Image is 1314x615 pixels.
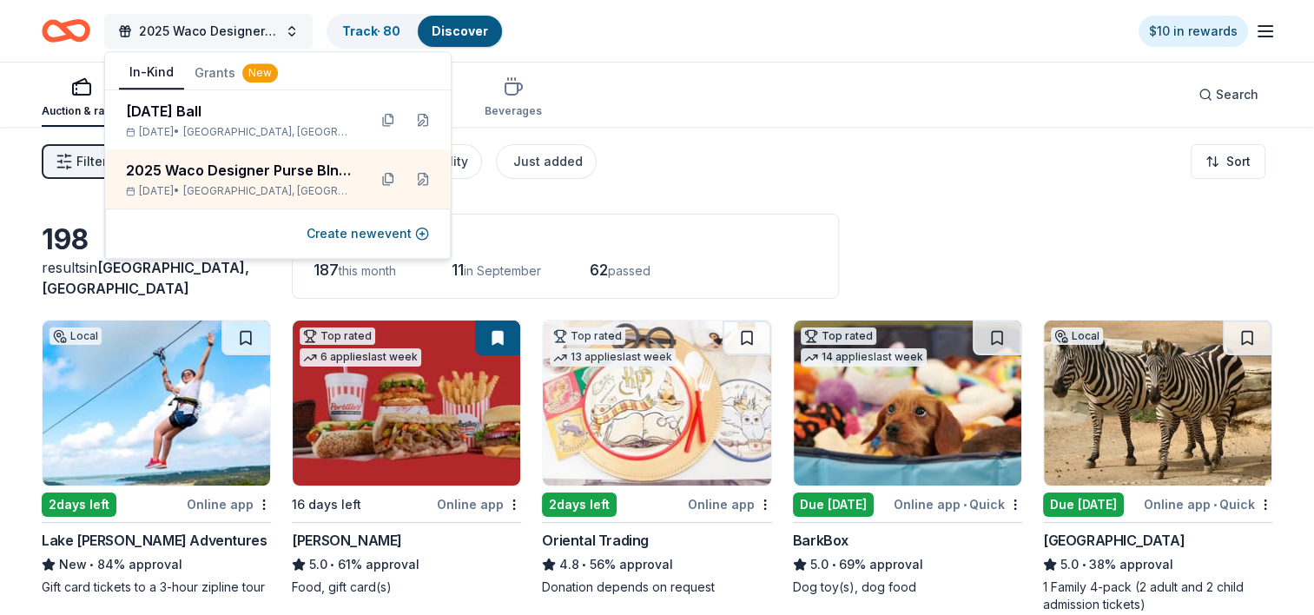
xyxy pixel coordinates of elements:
[485,104,542,118] div: Beverages
[1060,554,1079,575] span: 5.0
[42,222,271,257] div: 198
[1226,151,1251,172] span: Sort
[42,320,271,596] a: Image for Lake Travis Zipline AdventuresLocal2days leftOnline appLake [PERSON_NAME] AdventuresNew...
[314,261,339,279] span: 187
[1216,84,1258,105] span: Search
[793,579,1022,596] div: Dog toy(s), dog food
[42,10,90,51] a: Home
[793,493,874,517] div: Due [DATE]
[583,558,587,572] span: •
[793,530,848,551] div: BarkBox
[801,327,876,345] div: Top rated
[542,530,649,551] div: Oriental Trading
[327,14,504,49] button: Track· 80Discover
[1043,530,1185,551] div: [GEOGRAPHIC_DATA]
[42,144,121,179] button: Filter2
[59,554,87,575] span: New
[542,554,771,575] div: 56% approval
[89,558,94,572] span: •
[1081,558,1086,572] span: •
[126,101,353,122] div: [DATE] Ball
[184,57,288,89] button: Grants
[292,494,361,515] div: 16 days left
[187,493,271,515] div: Online app
[183,184,353,198] span: [GEOGRAPHIC_DATA], [GEOGRAPHIC_DATA]
[126,184,353,198] div: [DATE] •
[1139,16,1248,47] a: $10 in rewards
[292,554,521,575] div: 61% approval
[42,257,271,299] div: results
[292,320,521,596] a: Image for Portillo'sTop rated6 applieslast week16 days leftOnline app[PERSON_NAME]5.0•61% approva...
[342,23,400,38] a: Track· 80
[242,63,278,83] div: New
[126,160,353,181] div: 2025 Waco Designer Purse BIngo
[1191,144,1265,179] button: Sort
[831,558,835,572] span: •
[513,151,583,172] div: Just added
[42,69,121,127] button: Auction & raffle
[293,321,520,486] img: Image for Portillo's
[801,348,927,367] div: 14 applies last week
[894,493,1022,515] div: Online app Quick
[76,151,107,172] span: Filter
[550,327,625,345] div: Top rated
[339,263,396,278] span: this month
[104,14,313,49] button: 2025 Waco Designer Purse BIngo
[1043,320,1272,613] a: Image for San Antonio ZooLocalDue [DATE]Online app•Quick[GEOGRAPHIC_DATA]5.0•38% approval1 Family...
[292,579,521,596] div: Food, gift card(s)
[1144,493,1272,515] div: Online app Quick
[963,498,967,512] span: •
[1043,493,1124,517] div: Due [DATE]
[183,125,353,139] span: [GEOGRAPHIC_DATA], [GEOGRAPHIC_DATA]
[437,493,521,515] div: Online app
[1051,327,1103,345] div: Local
[542,493,617,517] div: 2 days left
[42,554,271,575] div: 84% approval
[793,320,1022,596] a: Image for BarkBoxTop rated14 applieslast weekDue [DATE]Online app•QuickBarkBox5.0•69% approvalDog...
[464,263,541,278] span: in September
[309,554,327,575] span: 5.0
[42,530,267,551] div: Lake [PERSON_NAME] Adventures
[50,327,102,345] div: Local
[542,579,771,596] div: Donation depends on request
[119,56,184,89] button: In-Kind
[314,228,817,249] div: Application deadlines
[1213,498,1217,512] span: •
[292,530,402,551] div: [PERSON_NAME]
[810,554,829,575] span: 5.0
[550,348,676,367] div: 13 applies last week
[794,321,1021,486] img: Image for BarkBox
[42,104,121,118] div: Auction & raffle
[139,21,278,42] span: 2025 Waco Designer Purse BIngo
[307,223,429,244] button: Create newevent
[793,554,1022,575] div: 69% approval
[452,261,464,279] span: 11
[1044,321,1271,486] img: Image for San Antonio Zoo
[485,69,542,127] button: Beverages
[608,263,650,278] span: passed
[331,558,335,572] span: •
[300,348,421,367] div: 6 applies last week
[688,493,772,515] div: Online app
[1043,579,1272,613] div: 1 Family 4-pack (2 adult and 2 child admission tickets)
[126,125,353,139] div: [DATE] •
[1043,554,1272,575] div: 38% approval
[590,261,608,279] span: 62
[43,321,270,486] img: Image for Lake Travis Zipline Adventures
[542,320,771,596] a: Image for Oriental TradingTop rated13 applieslast week2days leftOnline appOriental Trading4.8•56%...
[42,493,116,517] div: 2 days left
[559,554,579,575] span: 4.8
[42,579,271,596] div: Gift card tickets to a 3-hour zipline tour
[543,321,770,486] img: Image for Oriental Trading
[1185,77,1272,112] button: Search
[496,144,597,179] button: Just added
[300,327,375,345] div: Top rated
[432,23,488,38] a: Discover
